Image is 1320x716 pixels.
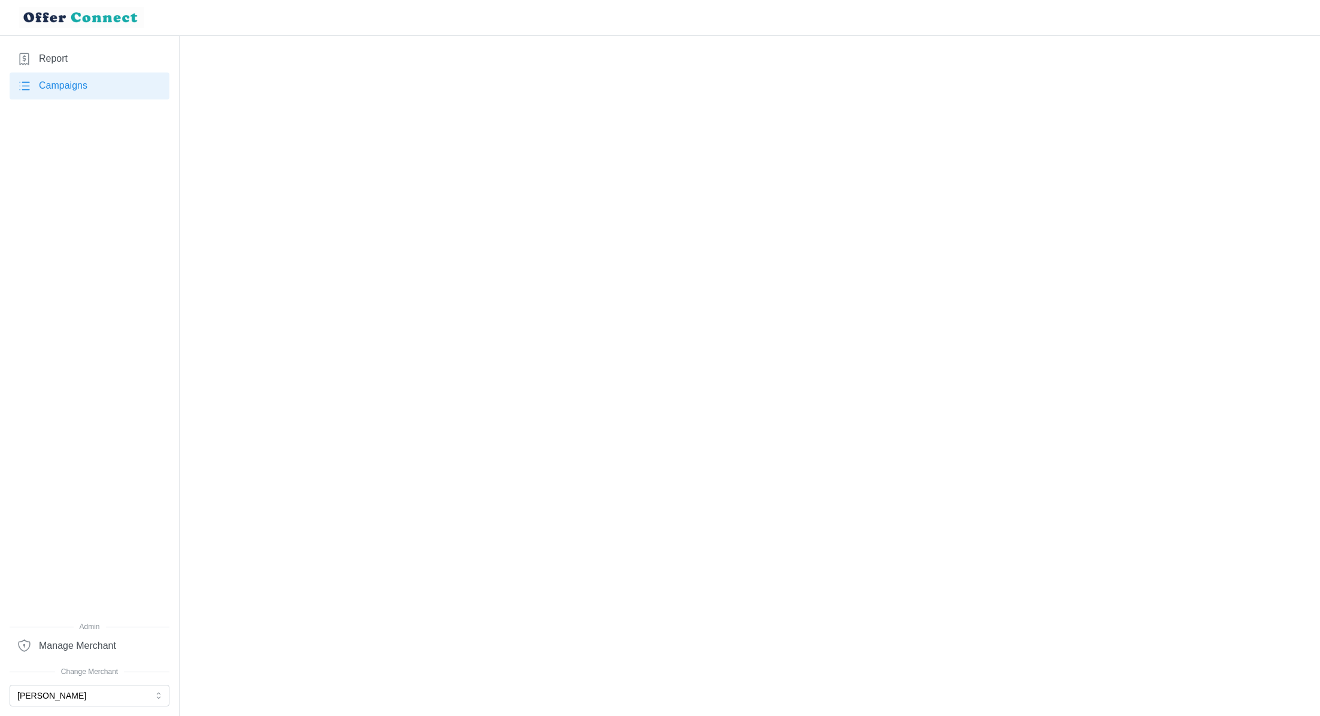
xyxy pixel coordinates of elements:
span: Admin [10,621,169,633]
span: Campaigns [39,78,87,93]
img: loyalBe Logo [19,7,144,28]
span: Change Merchant [10,666,169,678]
span: Report [39,52,68,67]
button: [PERSON_NAME] [10,685,169,706]
a: Campaigns [10,72,169,99]
a: Report [10,46,169,72]
span: Manage Merchant [39,639,116,654]
a: Manage Merchant [10,632,169,659]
